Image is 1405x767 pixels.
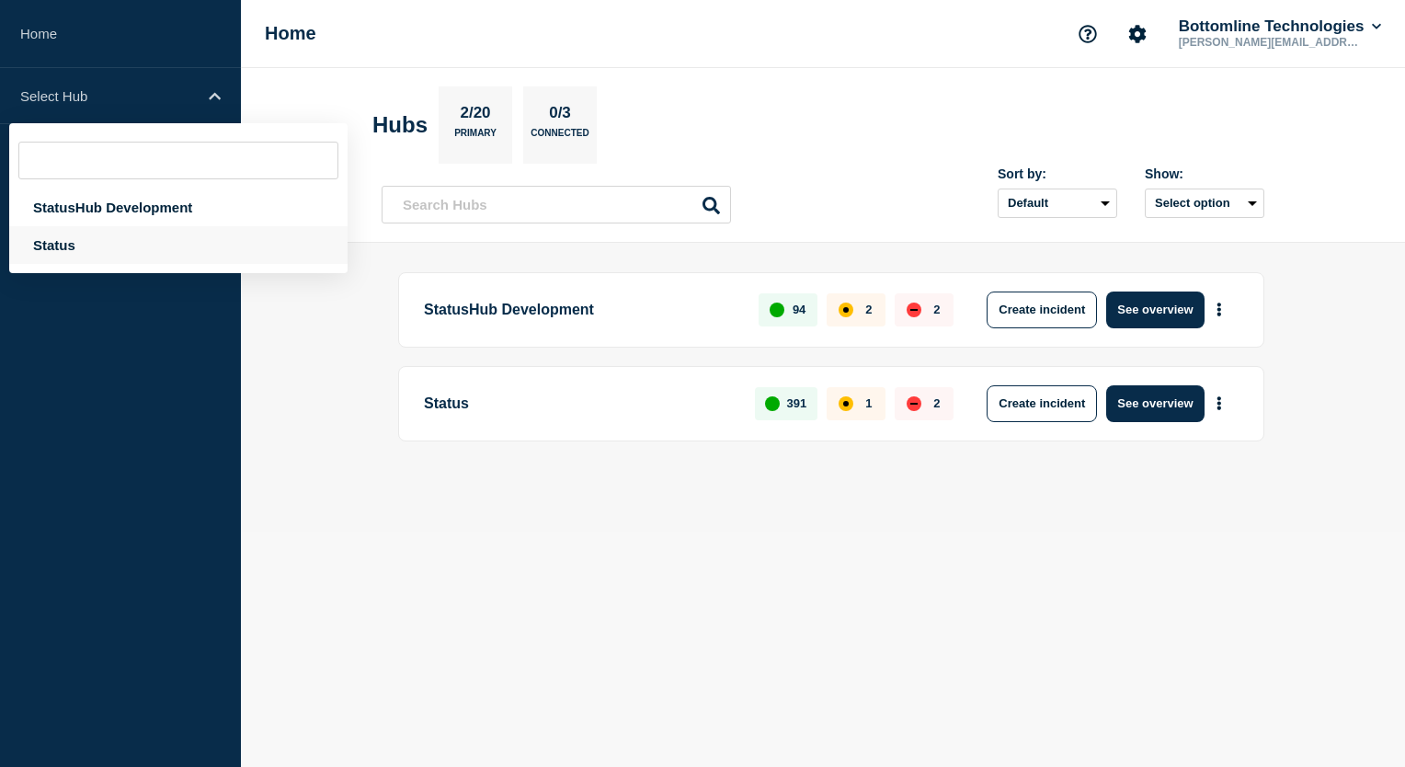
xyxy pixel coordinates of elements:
[1106,385,1204,422] button: See overview
[424,385,734,422] p: Status
[907,396,921,411] div: down
[531,128,588,147] p: Connected
[998,166,1117,181] div: Sort by:
[765,396,780,411] div: up
[1145,166,1264,181] div: Show:
[987,385,1097,422] button: Create incident
[987,292,1097,328] button: Create incident
[839,303,853,317] div: affected
[382,186,731,223] input: Search Hubs
[1175,36,1366,49] p: [PERSON_NAME][EMAIL_ADDRESS][PERSON_NAME][DOMAIN_NAME]
[1207,292,1231,326] button: More actions
[9,226,348,264] div: Status
[907,303,921,317] div: down
[865,303,872,316] p: 2
[20,88,197,104] p: Select Hub
[998,189,1117,218] select: Sort by
[1068,15,1107,53] button: Support
[793,303,805,316] p: 94
[1106,292,1204,328] button: See overview
[933,396,940,410] p: 2
[424,292,737,328] p: StatusHub Development
[543,104,578,128] p: 0/3
[1145,189,1264,218] button: Select option
[787,396,807,410] p: 391
[1207,386,1231,420] button: More actions
[265,23,316,44] h1: Home
[372,112,428,138] h2: Hubs
[1175,17,1385,36] button: Bottomline Technologies
[1118,15,1157,53] button: Account settings
[454,128,497,147] p: Primary
[865,396,872,410] p: 1
[770,303,784,317] div: up
[453,104,497,128] p: 2/20
[839,396,853,411] div: affected
[933,303,940,316] p: 2
[9,189,348,226] div: StatusHub Development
